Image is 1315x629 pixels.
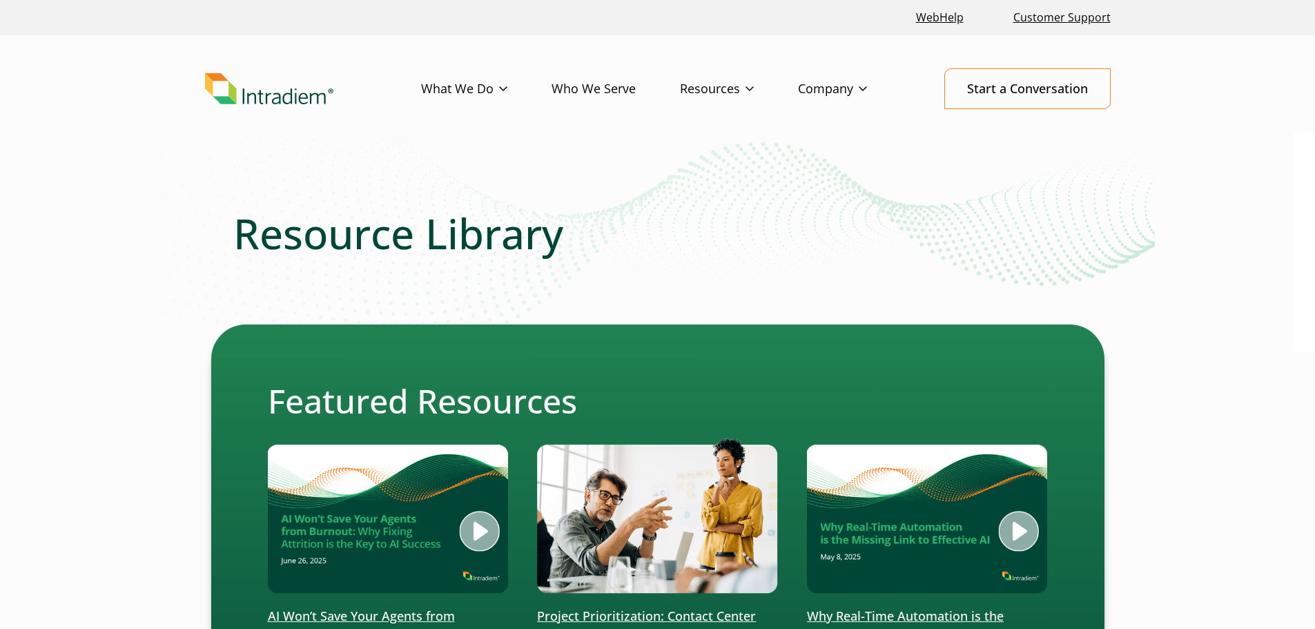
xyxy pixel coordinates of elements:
[944,68,1111,109] a: Start a Conversation
[421,69,552,109] a: What We Do
[552,69,680,109] a: Who We Serve
[910,3,969,32] a: Link opens in a new window
[798,69,911,109] a: Company
[1008,3,1116,32] a: Customer Support
[205,73,421,105] a: Link to homepage of Intradiem
[268,381,1048,421] h2: Featured Resources
[205,73,333,105] img: Intradiem
[680,69,798,109] a: Resources
[233,209,1082,258] h1: Resource Library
